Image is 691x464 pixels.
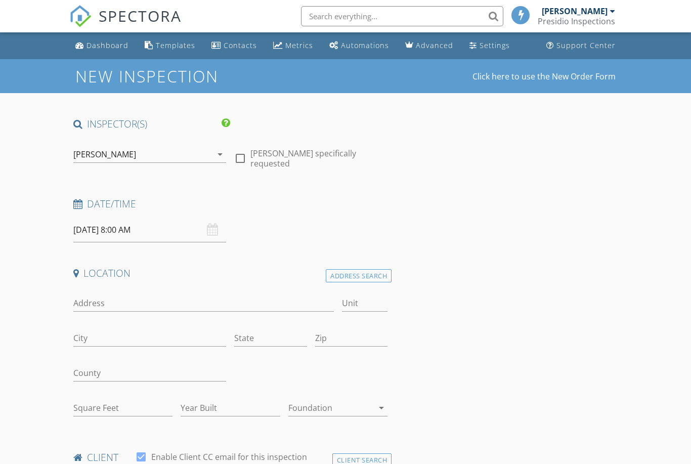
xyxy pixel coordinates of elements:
[69,5,92,27] img: The Best Home Inspection Software - Spectora
[375,402,387,414] i: arrow_drop_down
[401,36,457,55] a: Advanced
[341,40,389,50] div: Automations
[224,40,257,50] div: Contacts
[465,36,514,55] a: Settings
[73,197,387,210] h4: Date/Time
[87,40,128,50] div: Dashboard
[326,269,392,283] div: Address Search
[141,36,199,55] a: Templates
[73,267,387,280] h4: Location
[416,40,453,50] div: Advanced
[250,148,387,168] label: [PERSON_NAME] specifically requested
[480,40,510,50] div: Settings
[269,36,317,55] a: Metrics
[207,36,261,55] a: Contacts
[73,451,387,464] h4: client
[69,14,182,35] a: SPECTORA
[75,67,299,85] h1: New Inspection
[214,148,226,160] i: arrow_drop_down
[301,6,503,26] input: Search everything...
[542,6,608,16] div: [PERSON_NAME]
[73,117,231,131] h4: INSPECTOR(S)
[556,40,616,50] div: Support Center
[71,36,133,55] a: Dashboard
[542,36,620,55] a: Support Center
[99,5,182,26] span: SPECTORA
[538,16,615,26] div: Presidio Inspections
[472,72,616,80] a: Click here to use the New Order Form
[151,452,307,462] label: Enable Client CC email for this inspection
[156,40,195,50] div: Templates
[325,36,393,55] a: Automations (Basic)
[285,40,313,50] div: Metrics
[73,150,136,159] div: [PERSON_NAME]
[73,218,227,242] input: Select date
